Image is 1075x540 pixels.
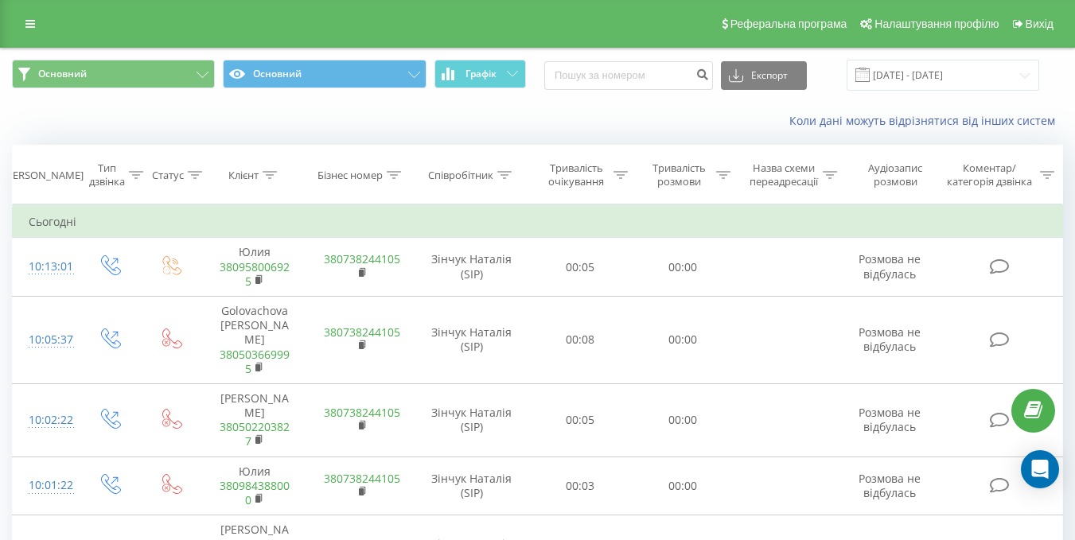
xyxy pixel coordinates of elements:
a: 380738244105 [324,251,400,266]
div: Аудіозапис розмови [855,161,936,188]
span: Розмова не відбулась [859,405,921,434]
span: Реферальна програма [730,17,847,30]
span: Розмова не відбулась [859,471,921,500]
div: Бізнес номер [317,169,383,182]
div: 10:01:22 [29,470,62,501]
td: 00:00 [632,383,734,456]
td: Зінчук Наталія (SIP) [415,238,529,297]
td: [PERSON_NAME] [201,383,308,456]
div: Open Intercom Messenger [1021,450,1059,488]
div: Назва схеми переадресації [749,161,819,188]
div: Співробітник [428,169,493,182]
td: Golovachova [PERSON_NAME] [201,296,308,383]
a: 380738244105 [324,405,400,420]
td: 00:05 [529,238,632,297]
div: Клієнт [228,169,259,182]
button: Експорт [721,61,807,90]
span: Налаштування профілю [874,17,999,30]
td: Зінчук Наталія (SIP) [415,383,529,456]
div: 10:13:01 [29,251,62,282]
a: 380958006925 [220,259,290,289]
span: Розмова не відбулась [859,251,921,281]
td: 00:00 [632,296,734,383]
td: Зінчук Наталія (SIP) [415,296,529,383]
td: Юлия [201,456,308,515]
a: Коли дані можуть відрізнятися вiд інших систем [789,113,1063,128]
div: 10:05:37 [29,324,62,355]
a: 380984388000 [220,478,290,507]
button: Основний [223,60,426,88]
td: 00:00 [632,456,734,515]
span: Розмова не відбулась [859,324,921,354]
div: Тривалість розмови [646,161,712,188]
td: Юлия [201,238,308,297]
input: Пошук за номером [544,61,713,90]
a: 380738244105 [324,324,400,340]
a: 380502203827 [220,419,290,449]
td: 00:03 [529,456,632,515]
div: 10:02:22 [29,405,62,436]
td: Сьогодні [13,206,1063,238]
div: Коментар/категорія дзвінка [943,161,1036,188]
span: Вихід [1026,17,1054,30]
span: Графік [465,68,497,80]
a: 380738244105 [324,471,400,486]
span: Основний [38,68,87,80]
div: Тривалість очікування [543,161,610,188]
div: Тип дзвінка [89,161,125,188]
button: Графік [434,60,526,88]
div: [PERSON_NAME] [3,169,84,182]
td: Зінчук Наталія (SIP) [415,456,529,515]
td: 00:08 [529,296,632,383]
td: 00:00 [632,238,734,297]
button: Основний [12,60,215,88]
a: 380503669995 [220,347,290,376]
td: 00:05 [529,383,632,456]
div: Статус [152,169,184,182]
